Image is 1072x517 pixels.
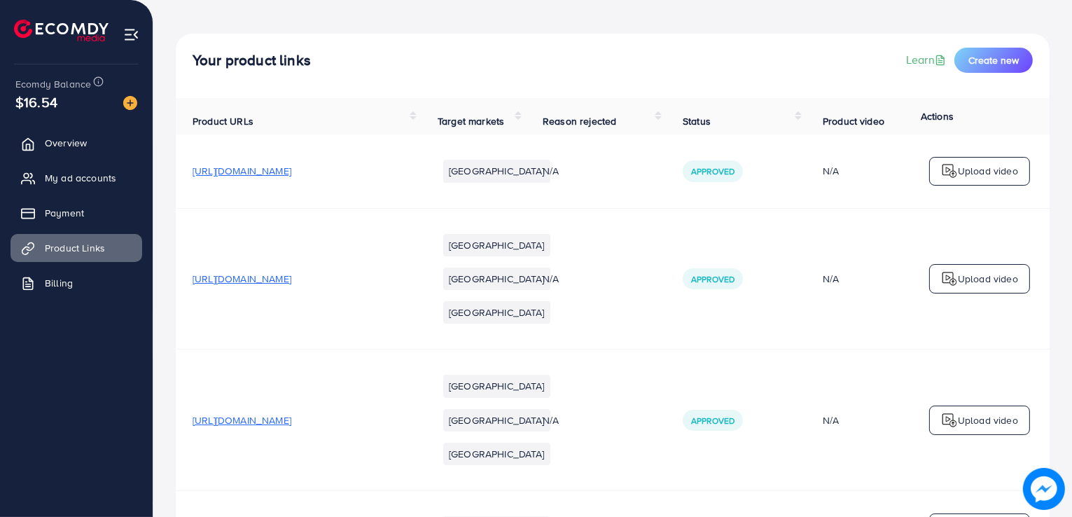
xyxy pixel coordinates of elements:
img: image [1023,468,1065,510]
span: Product URLs [193,114,253,128]
span: N/A [543,164,559,178]
span: My ad accounts [45,171,116,185]
li: [GEOGRAPHIC_DATA] [443,409,550,432]
img: logo [941,163,958,179]
span: Overview [45,136,87,150]
p: Upload video [958,412,1018,429]
img: logo [14,20,109,41]
li: [GEOGRAPHIC_DATA] [443,301,550,324]
span: Ecomdy Balance [15,77,91,91]
li: [GEOGRAPHIC_DATA] [443,375,550,397]
span: Approved [691,273,735,285]
span: Create new [968,53,1019,67]
span: Product Links [45,241,105,255]
span: [URL][DOMAIN_NAME] [193,164,291,178]
span: [URL][DOMAIN_NAME] [193,272,291,286]
a: Learn [906,52,949,68]
span: [URL][DOMAIN_NAME] [193,413,291,427]
img: menu [123,27,139,43]
p: Upload video [958,270,1018,287]
button: Create new [954,48,1033,73]
li: [GEOGRAPHIC_DATA] [443,443,550,465]
div: N/A [823,164,921,178]
span: Billing [45,276,73,290]
span: Reason rejected [543,114,616,128]
span: Approved [691,415,735,427]
a: Overview [11,129,142,157]
span: Payment [45,206,84,220]
a: My ad accounts [11,164,142,192]
span: $16.54 [15,92,57,112]
img: image [123,96,137,110]
span: Product video [823,114,884,128]
div: N/A [823,272,921,286]
li: [GEOGRAPHIC_DATA] [443,234,550,256]
a: Payment [11,199,142,227]
span: Target markets [438,114,504,128]
span: Actions [921,109,954,123]
div: N/A [823,413,921,427]
span: N/A [543,272,559,286]
li: [GEOGRAPHIC_DATA] [443,268,550,290]
li: [GEOGRAPHIC_DATA] [443,160,550,182]
h4: Your product links [193,52,311,69]
img: logo [941,412,958,429]
span: Status [683,114,711,128]
span: N/A [543,413,559,427]
p: Upload video [958,163,1018,179]
a: Billing [11,269,142,297]
img: logo [941,270,958,287]
span: Approved [691,165,735,177]
a: Product Links [11,234,142,262]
